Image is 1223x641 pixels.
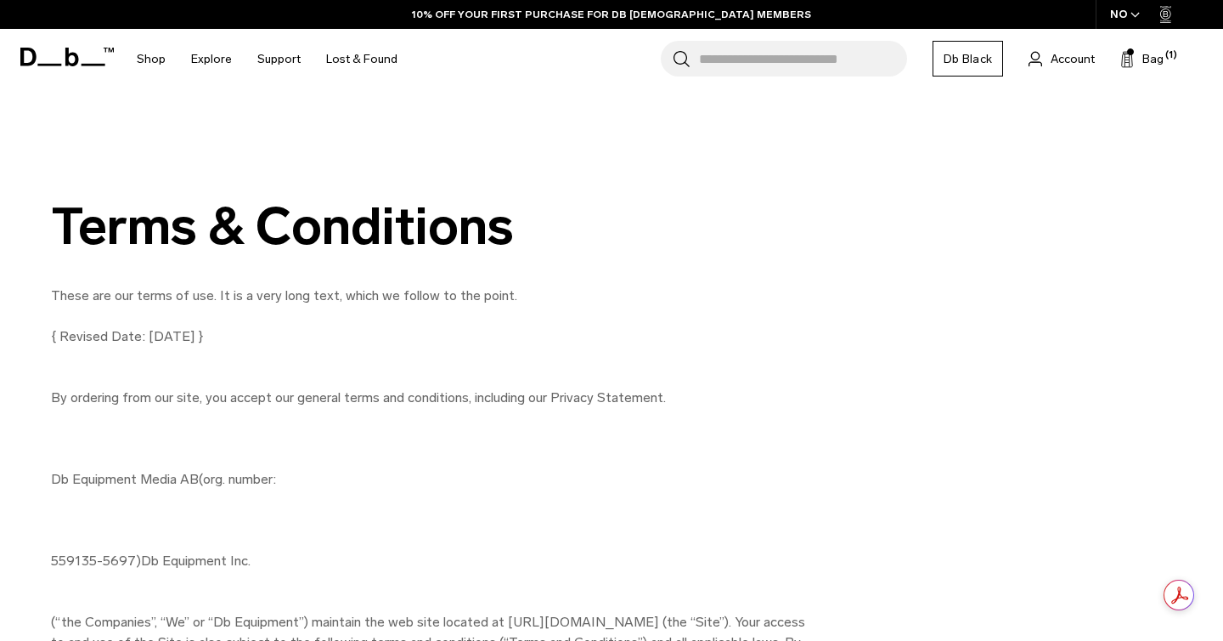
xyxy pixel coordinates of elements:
a: Account [1029,48,1095,69]
span: Db Equipment Media AB [51,471,199,487]
span: Bag [1142,50,1164,68]
p: These are our terms of use. It is a very long text, which we follow to the point. { Revised Date:... [51,286,815,347]
a: Lost & Found [326,29,397,89]
span: Account [1051,50,1095,68]
p: Db Equipment Inc. [51,551,815,571]
h1: Terms & Conditions [51,198,815,255]
a: 10% OFF YOUR FIRST PURCHASE FOR DB [DEMOGRAPHIC_DATA] MEMBERS [412,7,811,22]
a: Support [257,29,301,89]
p: (o [51,469,815,490]
span: 559135-5697) [51,553,141,569]
nav: Main Navigation [124,29,410,89]
a: Explore [191,29,232,89]
p: By ordering from our site, you accept our general terms and conditions, including our Privacy Sta... [51,367,815,408]
a: Db Black [933,41,1003,77]
button: Bag (1) [1120,48,1164,69]
a: Shop [137,29,166,89]
span: (1) [1165,48,1177,63]
span: rg. number: [211,471,276,487]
